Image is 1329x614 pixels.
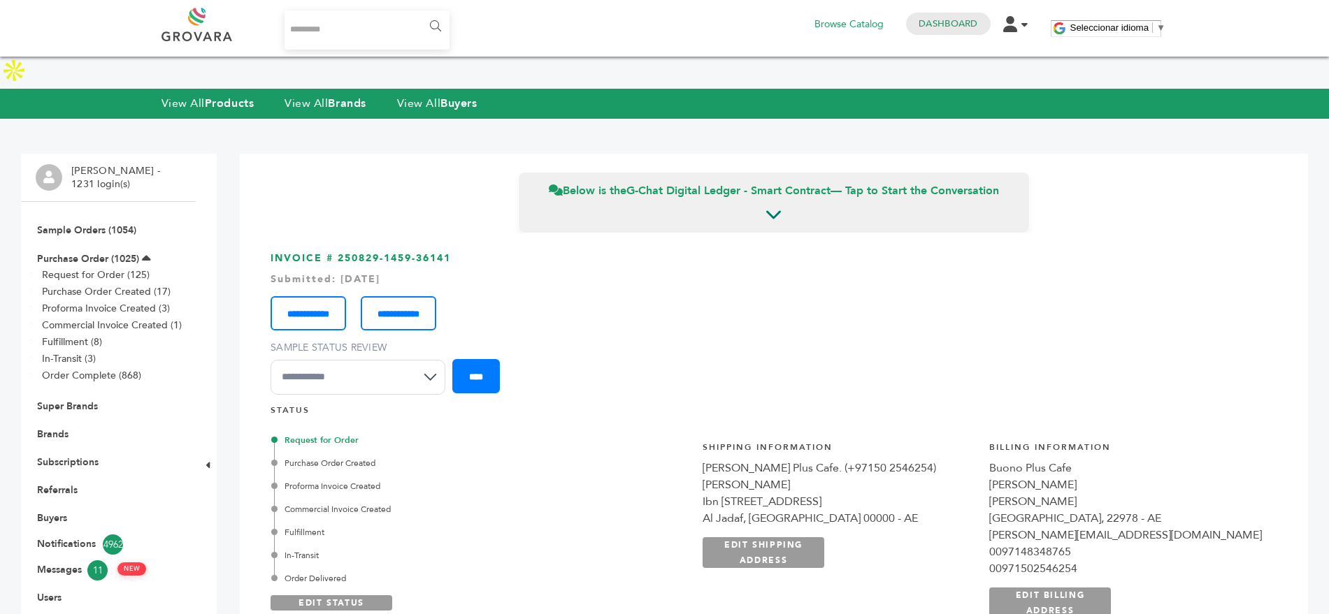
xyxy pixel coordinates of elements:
span: NEW [117,562,146,576]
a: Browse Catalog [814,17,884,32]
a: Purchase Order Created (17) [42,285,171,298]
div: Buono Plus Cafe [989,460,1262,476]
div: Purchase Order Created [274,457,623,469]
div: [PERSON_NAME] Plus Cafe. (+97150 2546254) [703,460,975,476]
li: [PERSON_NAME] - 1231 login(s) [71,164,164,191]
div: [PERSON_NAME] [989,476,1262,493]
div: Commercial Invoice Created [274,503,623,516]
div: [PERSON_NAME] [989,493,1262,510]
img: profile.png [36,164,62,191]
label: Sample Status Review [271,341,452,355]
a: Brands [37,427,69,441]
div: 0097148348765 [989,543,1262,560]
strong: Brands [328,96,366,111]
a: Subscriptions [37,455,99,469]
strong: Products [205,96,254,111]
span: 4962 [103,534,123,555]
h4: Shipping Information [703,441,975,460]
h4: STATUS [271,404,1277,423]
a: Sample Orders (1054) [37,224,136,237]
a: Buyers [37,511,67,525]
a: EDIT STATUS [271,595,392,611]
h3: INVOICE # 250829-1459-36141 [271,251,1277,404]
a: Seleccionar idioma​ [1070,22,1166,33]
div: Ibn [STREET_ADDRESS] [703,493,975,510]
a: Proforma Invoice Created (3) [42,302,170,315]
div: Al Jadaf, [GEOGRAPHIC_DATA] 00000 - AE [703,510,975,527]
div: Fulfillment [274,526,623,539]
strong: Buyers [440,96,477,111]
div: 00971502546254 [989,560,1262,577]
span: ▼ [1156,22,1165,33]
a: Commercial Invoice Created (1) [42,319,182,332]
div: In-Transit [274,549,623,562]
div: [GEOGRAPHIC_DATA], 22978 - AE [989,510,1262,527]
a: View AllBrands [285,96,366,111]
div: Request for Order [274,434,623,446]
a: EDIT SHIPPING ADDRESS [703,537,824,568]
a: Request for Order (125) [42,268,150,282]
div: Submitted: [DATE] [271,272,1277,286]
a: In-Transit (3) [42,352,96,365]
h4: Billing Information [989,441,1262,460]
a: Users [37,591,62,604]
span: ​ [1152,22,1153,33]
span: Below is the — Tap to Start the Conversation [549,183,999,198]
span: 11 [87,560,108,580]
strong: G-Chat Digital Ledger - Smart Contract [626,183,831,198]
a: Super Brands [37,400,98,413]
a: Purchase Order (1025) [37,252,139,265]
span: Seleccionar idioma [1070,22,1149,33]
div: Proforma Invoice Created [274,480,623,492]
a: View AllBuyers [397,96,477,111]
div: Order Delivered [274,572,623,585]
a: Notifications4962 [37,534,180,555]
a: Fulfillment (8) [42,335,102,349]
a: Dashboard [919,17,977,30]
div: [PERSON_NAME][EMAIL_ADDRESS][DOMAIN_NAME] [989,527,1262,543]
a: Order Complete (868) [42,369,141,382]
input: Search... [285,10,450,50]
a: View AllProducts [161,96,254,111]
a: Referrals [37,483,78,497]
a: Messages11 NEW [37,560,180,580]
div: [PERSON_NAME] [703,476,975,493]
